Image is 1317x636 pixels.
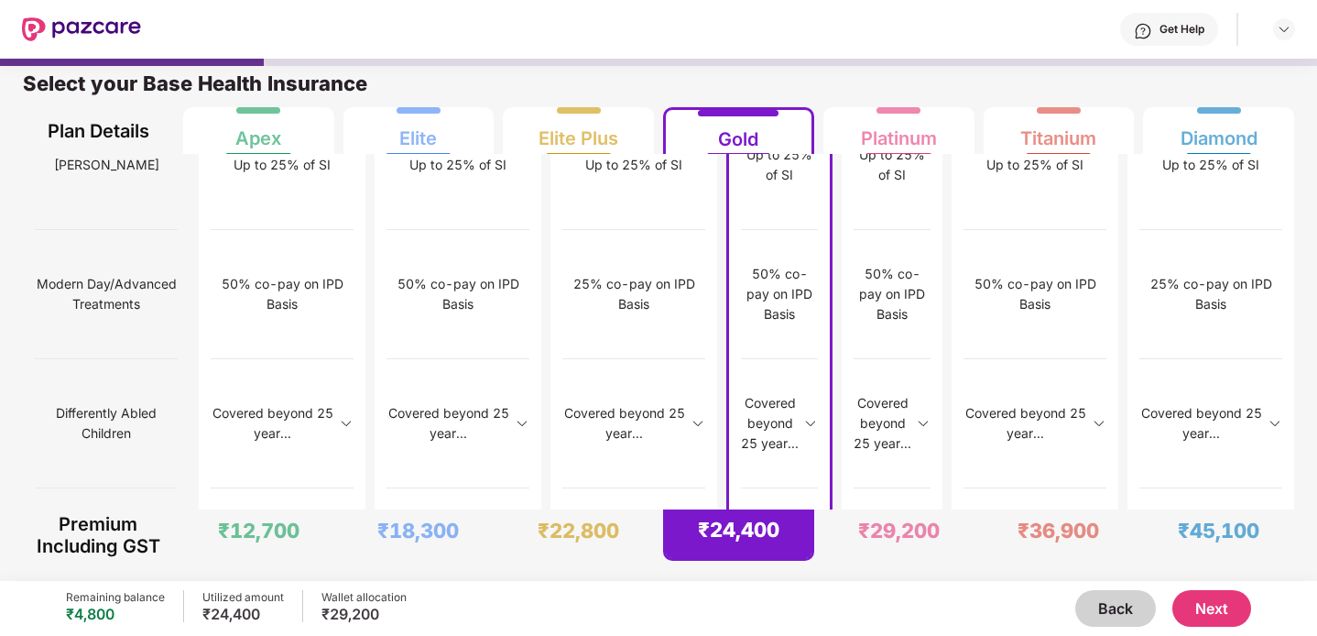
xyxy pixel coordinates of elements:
[741,145,818,185] div: Up to 25% of SI
[1172,590,1251,627] button: Next
[1181,113,1257,149] div: Diamond
[698,517,779,543] div: ₹24,400
[1018,518,1099,543] div: ₹36,900
[1268,416,1282,431] img: svg+xml;base64,PHN2ZyBpZD0iRHJvcGRvd24tMzJ4MzIiIHhtbG5zPSJodHRwOi8vd3d3LnczLm9yZy8yMDAwL3N2ZyIgd2...
[386,274,529,314] div: 50% co-pay on IPD Basis
[211,274,354,314] div: 50% co-pay on IPD Basis
[409,155,506,175] div: Up to 25% of SI
[35,396,178,451] span: Differently Abled Children
[377,518,459,543] div: ₹18,300
[1139,274,1282,314] div: 25% co-pay on IPD Basis
[386,403,510,444] div: Covered beyond 25 year...
[854,145,931,185] div: Up to 25% of SI
[35,267,178,322] span: Modern Day/Advanced Treatments
[1162,155,1259,175] div: Up to 25% of SI
[202,590,284,605] div: Utilized amount
[54,148,159,182] span: [PERSON_NAME]
[66,605,165,623] div: ₹4,800
[1134,22,1152,40] img: svg+xml;base64,PHN2ZyBpZD0iSGVscC0zMngzMiIgeG1sbnM9Imh0dHA6Ly93d3cudzMub3JnLzIwMDAvc3ZnIiB3aWR0aD...
[35,510,162,561] div: Premium Including GST
[1139,403,1263,444] div: Covered beyond 25 year...
[803,416,818,431] img: svg+xml;base64,PHN2ZyBpZD0iRHJvcGRvd24tMzJ4MzIiIHhtbG5zPSJodHRwOi8vd3d3LnczLm9yZy8yMDAwL3N2ZyIgd2...
[539,113,618,149] div: Elite Plus
[1159,22,1204,37] div: Get Help
[585,155,682,175] div: Up to 25% of SI
[211,403,334,444] div: Covered beyond 25 year...
[234,155,331,175] div: Up to 25% of SI
[718,114,758,150] div: Gold
[1178,518,1259,543] div: ₹45,100
[538,518,619,543] div: ₹22,800
[515,416,529,431] img: svg+xml;base64,PHN2ZyBpZD0iRHJvcGRvd24tMzJ4MzIiIHhtbG5zPSJodHRwOi8vd3d3LnczLm9yZy8yMDAwL3N2ZyIgd2...
[23,71,1294,107] div: Select your Base Health Insurance
[1092,416,1106,431] img: svg+xml;base64,PHN2ZyBpZD0iRHJvcGRvd24tMzJ4MzIiIHhtbG5zPSJodHRwOi8vd3d3LnczLm9yZy8yMDAwL3N2ZyIgd2...
[321,605,407,623] div: ₹29,200
[963,403,1087,444] div: Covered beyond 25 year...
[202,605,284,623] div: ₹24,400
[1075,590,1156,627] button: Back
[22,17,141,41] img: New Pazcare Logo
[562,403,686,444] div: Covered beyond 25 year...
[963,274,1106,314] div: 50% co-pay on IPD Basis
[35,107,162,154] div: Plan Details
[741,264,818,324] div: 50% co-pay on IPD Basis
[218,518,299,543] div: ₹12,700
[399,113,437,149] div: Elite
[66,590,165,605] div: Remaining balance
[691,416,705,431] img: svg+xml;base64,PHN2ZyBpZD0iRHJvcGRvd24tMzJ4MzIiIHhtbG5zPSJodHRwOi8vd3d3LnczLm9yZy8yMDAwL3N2ZyIgd2...
[321,590,407,605] div: Wallet allocation
[235,113,281,149] div: Apex
[986,155,1083,175] div: Up to 25% of SI
[339,416,354,431] img: svg+xml;base64,PHN2ZyBpZD0iRHJvcGRvd24tMzJ4MzIiIHhtbG5zPSJodHRwOi8vd3d3LnczLm9yZy8yMDAwL3N2ZyIgd2...
[741,393,799,454] div: Covered beyond 25 year...
[854,264,931,324] div: 50% co-pay on IPD Basis
[861,113,937,149] div: Platinum
[858,518,940,543] div: ₹29,200
[1020,113,1096,149] div: Titanium
[916,416,931,431] img: svg+xml;base64,PHN2ZyBpZD0iRHJvcGRvd24tMzJ4MzIiIHhtbG5zPSJodHRwOi8vd3d3LnczLm9yZy8yMDAwL3N2ZyIgd2...
[562,274,705,314] div: 25% co-pay on IPD Basis
[854,393,911,454] div: Covered beyond 25 year...
[1277,22,1291,37] img: svg+xml;base64,PHN2ZyBpZD0iRHJvcGRvd24tMzJ4MzIiIHhtbG5zPSJodHRwOi8vd3d3LnczLm9yZy8yMDAwL3N2ZyIgd2...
